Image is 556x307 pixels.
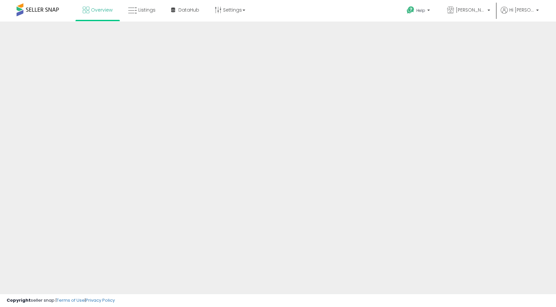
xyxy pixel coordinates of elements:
span: Help [416,8,425,13]
a: Hi [PERSON_NAME] [501,7,539,22]
span: Hi [PERSON_NAME] [509,7,534,13]
i: Get Help [406,6,415,14]
span: DataHub [178,7,199,13]
span: Overview [91,7,113,13]
span: [PERSON_NAME] STORE [456,7,486,13]
a: Help [401,1,437,22]
span: Listings [138,7,156,13]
